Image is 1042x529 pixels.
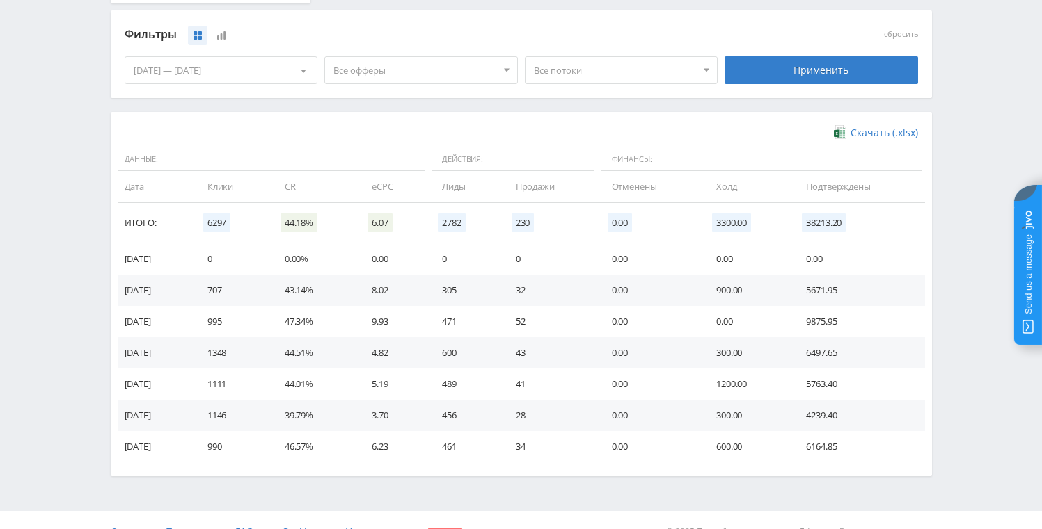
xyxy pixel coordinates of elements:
td: 456 [428,400,501,431]
td: [DATE] [118,368,194,400]
td: 600.00 [702,431,792,462]
td: 46.57% [271,431,358,462]
td: Клики [194,171,271,202]
td: 0.00 [792,243,924,275]
td: [DATE] [118,400,194,431]
td: 6164.85 [792,431,924,462]
a: Скачать (.xlsx) [834,126,917,140]
td: [DATE] [118,275,194,306]
td: 3.70 [358,400,428,431]
td: Итого: [118,203,194,243]
td: 300.00 [702,337,792,368]
td: 0.00 [598,243,703,275]
td: 9875.95 [792,306,924,337]
td: 4239.40 [792,400,924,431]
td: [DATE] [118,306,194,337]
td: 44.01% [271,368,358,400]
td: 305 [428,275,501,306]
td: 300.00 [702,400,792,431]
td: 461 [428,431,501,462]
td: 47.34% [271,306,358,337]
td: 39.79% [271,400,358,431]
td: 6.23 [358,431,428,462]
td: 600 [428,337,501,368]
td: 0.00 [702,243,792,275]
td: 1111 [194,368,271,400]
span: 3300.00 [712,213,751,232]
td: 4.82 [358,337,428,368]
td: 0.00 [702,306,792,337]
td: Дата [118,171,194,202]
td: Холд [702,171,792,202]
td: 9.93 [358,306,428,337]
td: 0.00 [598,368,703,400]
div: Фильтры [125,24,718,45]
td: 5671.95 [792,275,924,306]
td: 1200.00 [702,368,792,400]
td: 0 [502,243,598,275]
td: 0.00% [271,243,358,275]
span: Скачать (.xlsx) [851,127,918,138]
span: Финансы: [601,148,922,172]
span: 2782 [438,213,465,232]
td: 995 [194,306,271,337]
td: 0.00 [598,337,703,368]
td: 5763.40 [792,368,924,400]
td: 6497.65 [792,337,924,368]
td: 489 [428,368,501,400]
td: [DATE] [118,337,194,368]
td: 990 [194,431,271,462]
td: eCPC [358,171,428,202]
td: Подтверждены [792,171,924,202]
td: 707 [194,275,271,306]
div: [DATE] — [DATE] [125,57,317,83]
td: [DATE] [118,431,194,462]
td: 41 [502,368,598,400]
td: 0.00 [598,306,703,337]
td: 52 [502,306,598,337]
td: Лиды [428,171,501,202]
span: 0.00 [608,213,632,232]
td: Продажи [502,171,598,202]
span: Все офферы [333,57,496,83]
td: 1348 [194,337,271,368]
td: 8.02 [358,275,428,306]
td: 44.51% [271,337,358,368]
td: 471 [428,306,501,337]
td: 0 [428,243,501,275]
span: 6297 [203,213,230,232]
td: 34 [502,431,598,462]
td: 900.00 [702,275,792,306]
td: 0.00 [598,275,703,306]
td: 43 [502,337,598,368]
td: 0.00 [598,400,703,431]
td: 32 [502,275,598,306]
span: Все потоки [534,57,697,83]
span: 230 [512,213,535,232]
td: 5.19 [358,368,428,400]
td: 0.00 [598,431,703,462]
span: Данные: [118,148,425,172]
td: 0.00 [358,243,428,275]
td: Отменены [598,171,703,202]
td: 28 [502,400,598,431]
div: Применить [725,56,918,84]
td: 43.14% [271,275,358,306]
td: 0 [194,243,271,275]
img: xlsx [834,125,846,139]
span: 38213.20 [802,213,846,232]
td: CR [271,171,358,202]
span: Действия: [432,148,594,172]
span: 6.07 [368,213,392,232]
button: сбросить [884,30,918,39]
span: 44.18% [281,213,317,232]
td: [DATE] [118,243,194,275]
td: 1146 [194,400,271,431]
